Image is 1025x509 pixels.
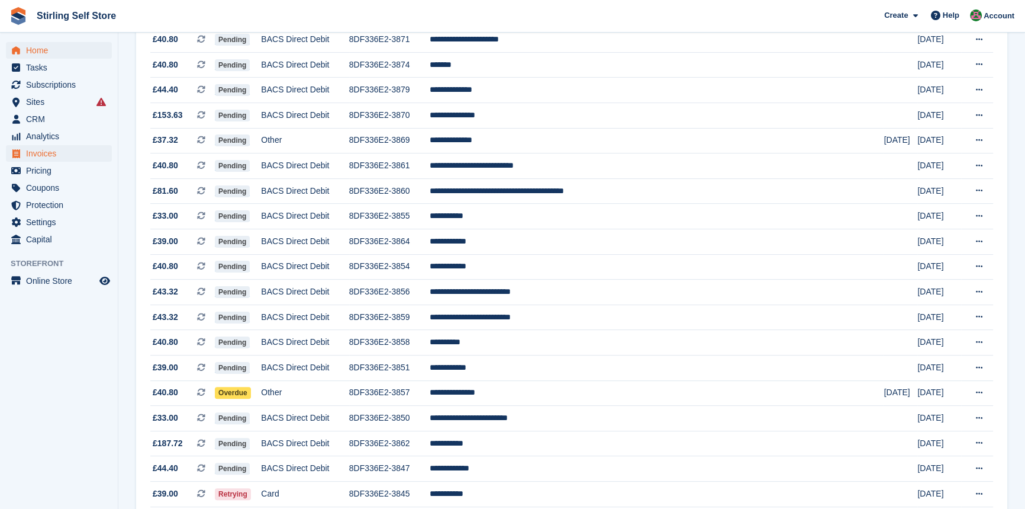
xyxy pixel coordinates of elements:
td: 8DF336E2-3862 [349,431,430,456]
img: Lucy [970,9,982,21]
span: Subscriptions [26,76,97,93]
td: BACS Direct Debit [261,254,349,280]
span: £44.40 [153,84,178,96]
span: Settings [26,214,97,231]
span: Sites [26,94,97,110]
span: Home [26,42,97,59]
span: £81.60 [153,185,178,197]
td: 8DF336E2-3879 [349,78,430,103]
td: [DATE] [917,330,961,356]
td: [DATE] [917,229,961,255]
td: Other [261,128,349,153]
span: Storefront [11,258,118,270]
td: [DATE] [917,456,961,482]
td: BACS Direct Debit [261,431,349,456]
td: BACS Direct Debit [261,204,349,229]
td: 8DF336E2-3870 [349,103,430,129]
span: Protection [26,197,97,213]
span: £33.00 [153,412,178,424]
span: £39.00 [153,361,178,374]
td: [DATE] [917,153,961,179]
td: [DATE] [917,128,961,153]
a: menu [6,197,112,213]
a: menu [6,76,112,93]
span: £153.63 [153,109,183,121]
td: BACS Direct Debit [261,103,349,129]
td: BACS Direct Debit [261,330,349,356]
a: Stirling Self Store [32,6,121,25]
td: 8DF336E2-3847 [349,456,430,482]
span: £43.32 [153,286,178,298]
a: menu [6,162,112,179]
a: menu [6,273,112,289]
i: Smart entry sync failures have occurred [96,97,106,107]
a: menu [6,42,112,59]
td: BACS Direct Debit [261,78,349,103]
a: menu [6,180,112,196]
span: Pending [215,236,250,248]
span: CRM [26,111,97,127]
td: [DATE] [917,305,961,330]
td: 8DF336E2-3855 [349,204,430,229]
span: Help [943,9,959,21]
span: Pending [215,362,250,374]
td: BACS Direct Debit [261,52,349,78]
span: Create [884,9,908,21]
span: Pending [215,312,250,324]
span: £40.80 [153,59,178,71]
a: Preview store [98,274,112,288]
td: 8DF336E2-3861 [349,153,430,179]
td: 8DF336E2-3850 [349,406,430,431]
span: £33.00 [153,210,178,222]
td: 8DF336E2-3869 [349,128,430,153]
td: 8DF336E2-3851 [349,355,430,380]
span: Pending [215,337,250,348]
td: [DATE] [884,380,917,406]
td: [DATE] [917,52,961,78]
span: Pricing [26,162,97,179]
td: [DATE] [917,204,961,229]
td: Card [261,481,349,507]
span: Analytics [26,128,97,145]
td: 8DF336E2-3856 [349,280,430,305]
td: 8DF336E2-3864 [349,229,430,255]
td: BACS Direct Debit [261,355,349,380]
span: £37.32 [153,134,178,146]
span: Pending [215,110,250,121]
a: menu [6,128,112,145]
a: menu [6,214,112,231]
td: [DATE] [917,380,961,406]
span: Pending [215,463,250,475]
span: £43.32 [153,311,178,324]
td: [DATE] [917,406,961,431]
span: Pending [215,412,250,424]
a: menu [6,145,112,162]
td: BACS Direct Debit [261,27,349,53]
span: £39.00 [153,488,178,500]
span: Coupons [26,180,97,196]
a: menu [6,231,112,248]
td: BACS Direct Debit [261,229,349,255]
span: Retrying [215,488,251,500]
td: BACS Direct Debit [261,153,349,179]
span: £187.72 [153,437,183,450]
td: [DATE] [917,355,961,380]
span: Capital [26,231,97,248]
span: Overdue [215,387,251,399]
td: BACS Direct Debit [261,406,349,431]
td: [DATE] [917,254,961,280]
td: [DATE] [917,431,961,456]
span: Online Store [26,273,97,289]
td: Other [261,380,349,406]
td: [DATE] [917,178,961,204]
td: BACS Direct Debit [261,178,349,204]
span: Tasks [26,59,97,76]
span: £44.40 [153,462,178,475]
td: 8DF336E2-3845 [349,481,430,507]
td: [DATE] [917,78,961,103]
img: stora-icon-8386f47178a22dfd0bd8f6a31ec36ba5ce8667c1dd55bd0f319d3a0aa187defe.svg [9,7,27,25]
td: 8DF336E2-3859 [349,305,430,330]
span: Pending [215,210,250,222]
span: £40.80 [153,159,178,172]
a: menu [6,94,112,110]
